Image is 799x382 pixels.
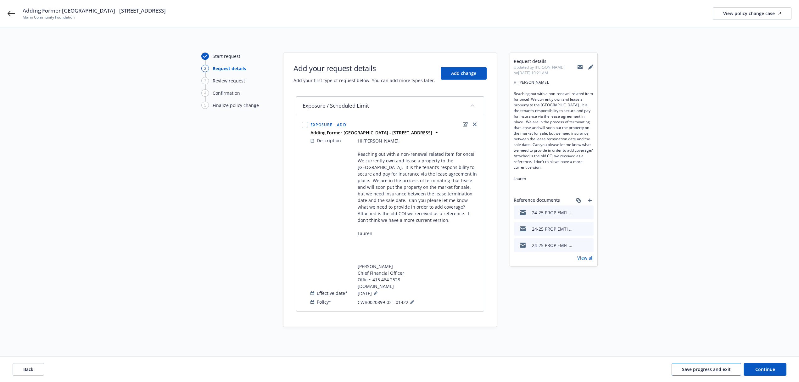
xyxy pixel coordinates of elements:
div: 24-25 PROP EMTI Lauren Need property info to add building.msg [532,226,573,232]
div: 24-25 PROP EMFI Lauren Some of the information for 178 Palm.msg [532,209,573,216]
button: Back [13,363,44,376]
span: [DATE] [358,289,379,297]
a: edit [461,121,469,128]
div: Exposure / Scheduled Limitcollapse content [296,97,484,115]
a: View policy change case [713,7,791,20]
a: add [586,197,594,204]
button: collapse content [467,100,478,110]
button: preview file [585,242,591,249]
span: Continue [755,366,775,372]
button: preview file [585,209,591,216]
span: Save progress and exit [682,366,731,372]
span: Marin Community Foundation [23,14,166,20]
span: Updated by [PERSON_NAME] on [DATE] 10:21 AM [514,65,577,76]
span: CWB0020899-03 - 01422 [358,298,416,306]
a: close [471,121,478,128]
div: Review request [213,77,245,84]
span: Adding Former [GEOGRAPHIC_DATA] - [STREET_ADDRESS] [23,7,166,14]
span: Effective date* [317,290,348,296]
button: Save progress and exit [672,363,741,376]
button: Add change [441,67,487,80]
span: Add your first type of request below. You can add more types later. [293,77,435,84]
a: associate [575,197,582,204]
span: Policy* [317,299,331,305]
button: preview file [585,226,591,232]
span: Request details [514,58,577,65]
span: Hi [PERSON_NAME], Reaching out with a non-renewal related item for once! We currently own and lea... [514,80,594,193]
button: download file [575,209,580,216]
span: Exposure - Add [310,122,346,127]
span: Exposure / Scheduled Limit [303,102,369,110]
span: Add change [451,70,476,76]
div: Confirmation [213,90,240,96]
button: Continue [744,363,786,376]
a: View all [577,255,594,261]
div: Request details [213,65,246,72]
div: 3 [201,77,209,84]
span: Description [317,137,341,144]
h1: Add your request details [293,63,435,73]
div: 24-25 PROP EMFI Lauren Need to add bldg for [GEOGRAPHIC_DATA] - was triple net lease - will be va... [532,242,573,249]
div: Start request [213,53,240,59]
button: download file [575,226,580,232]
div: 2 [201,65,209,72]
div: View policy change case [723,8,781,20]
strong: Adding Former [GEOGRAPHIC_DATA] - [STREET_ADDRESS] [310,130,432,136]
span: Reference documents [514,197,560,204]
button: download file [575,242,580,249]
div: Finalize policy change [213,102,259,109]
div: 4 [201,89,209,97]
span: Back [23,366,33,372]
span: Hi [PERSON_NAME], Reaching out with a non-renewal related item for once! We currently own and lea... [358,138,478,289]
div: 5 [201,102,209,109]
